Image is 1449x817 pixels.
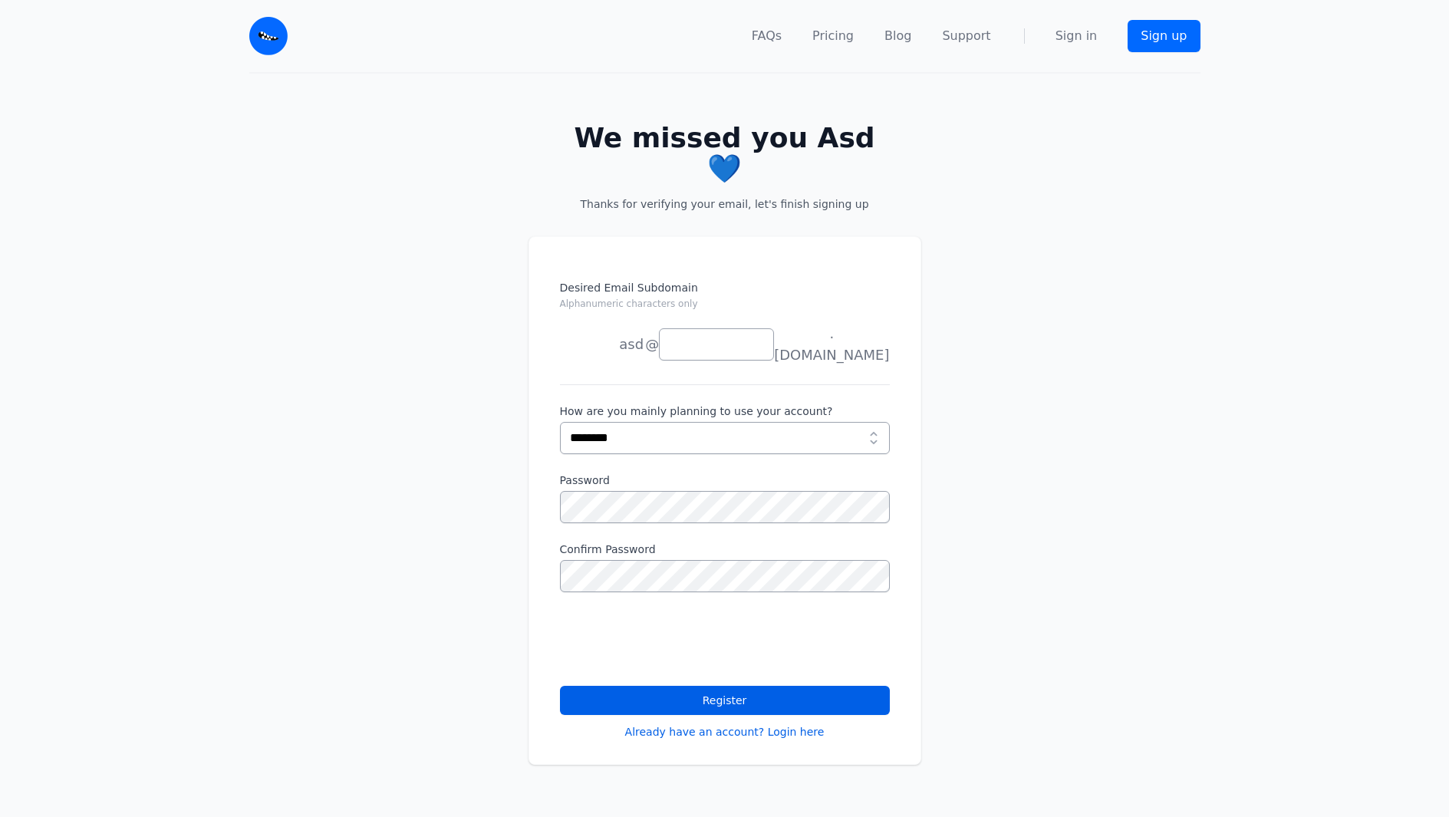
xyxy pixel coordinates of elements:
span: @ [645,334,659,355]
a: Sign in [1055,27,1098,45]
label: Confirm Password [560,542,890,557]
label: Password [560,473,890,488]
label: Desired Email Subdomain [560,280,890,320]
li: asd [560,329,644,360]
iframe: reCAPTCHA [560,611,793,670]
a: Sign up [1128,20,1200,52]
a: Blog [884,27,911,45]
a: FAQs [752,27,782,45]
a: Pricing [812,27,854,45]
small: Alphanumeric characters only [560,298,698,309]
label: How are you mainly planning to use your account? [560,404,890,419]
p: Thanks for verifying your email, let's finish signing up [553,196,897,212]
span: .[DOMAIN_NAME] [774,323,889,366]
a: Support [942,27,990,45]
img: Email Monster [249,17,288,55]
a: Already have an account? Login here [625,724,825,740]
h2: We missed you Asd 💙 [553,123,897,184]
button: Register [560,686,890,715]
